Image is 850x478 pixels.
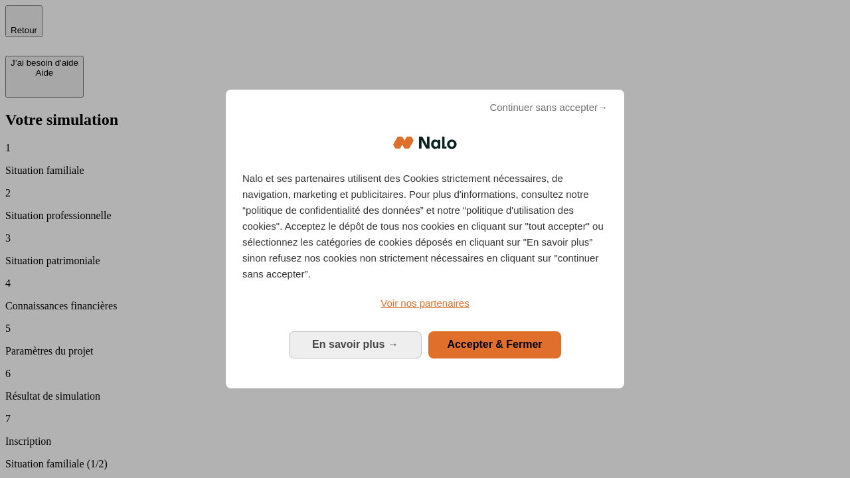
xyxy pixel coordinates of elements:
[447,339,542,350] span: Accepter & Fermer
[489,100,608,116] span: Continuer sans accepter→
[393,123,457,163] img: Logo
[381,297,469,309] span: Voir nos partenaires
[226,90,624,388] div: Bienvenue chez Nalo Gestion du consentement
[242,171,608,282] p: Nalo et ses partenaires utilisent des Cookies strictement nécessaires, de navigation, marketing e...
[312,339,398,350] span: En savoir plus →
[242,295,608,311] a: Voir nos partenaires
[289,331,422,358] button: En savoir plus: Configurer vos consentements
[428,331,561,358] button: Accepter & Fermer: Accepter notre traitement des données et fermer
